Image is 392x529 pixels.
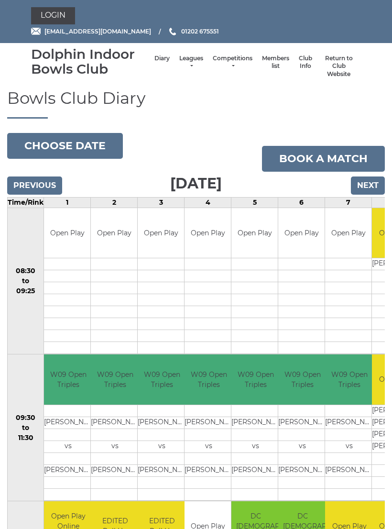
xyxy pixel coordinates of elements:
[231,441,280,452] td: vs
[185,197,231,208] td: 4
[31,28,41,35] img: Email
[322,55,356,78] a: Return to Club Website
[91,441,139,452] td: vs
[325,354,373,405] td: W09 Open Triples
[278,208,325,258] td: Open Play
[44,417,92,429] td: [PERSON_NAME]
[7,89,385,118] h1: Bowls Club Diary
[7,133,123,159] button: Choose date
[44,197,91,208] td: 1
[8,354,44,501] td: 09:30 to 11:30
[44,354,92,405] td: W09 Open Triples
[44,464,92,476] td: [PERSON_NAME]
[231,417,280,429] td: [PERSON_NAME]
[278,197,325,208] td: 6
[91,197,138,208] td: 2
[231,354,280,405] td: W09 Open Triples
[278,354,327,405] td: W09 Open Triples
[325,464,373,476] td: [PERSON_NAME]
[91,417,139,429] td: [PERSON_NAME]
[181,28,219,35] span: 01202 675551
[44,28,151,35] span: [EMAIL_ADDRESS][DOMAIN_NAME]
[299,55,312,70] a: Club Info
[213,55,252,70] a: Competitions
[8,197,44,208] td: Time/Rink
[31,27,151,36] a: Email [EMAIL_ADDRESS][DOMAIN_NAME]
[325,417,373,429] td: [PERSON_NAME]
[91,464,139,476] td: [PERSON_NAME]
[44,208,90,258] td: Open Play
[325,441,373,452] td: vs
[278,441,327,452] td: vs
[8,208,44,354] td: 08:30 to 09:25
[185,417,233,429] td: [PERSON_NAME]
[138,354,186,405] td: W09 Open Triples
[231,197,278,208] td: 5
[138,441,186,452] td: vs
[44,441,92,452] td: vs
[169,28,176,35] img: Phone us
[138,197,185,208] td: 3
[185,354,233,405] td: W09 Open Triples
[154,55,170,63] a: Diary
[325,197,372,208] td: 7
[325,208,371,258] td: Open Play
[91,354,139,405] td: W09 Open Triples
[351,176,385,195] input: Next
[91,208,137,258] td: Open Play
[138,464,186,476] td: [PERSON_NAME]
[31,7,75,24] a: Login
[185,441,233,452] td: vs
[262,146,385,172] a: Book a match
[185,464,233,476] td: [PERSON_NAME]
[278,464,327,476] td: [PERSON_NAME]
[138,417,186,429] td: [PERSON_NAME]
[278,417,327,429] td: [PERSON_NAME]
[262,55,289,70] a: Members list
[138,208,184,258] td: Open Play
[168,27,219,36] a: Phone us 01202 675551
[31,47,150,77] div: Dolphin Indoor Bowls Club
[7,176,62,195] input: Previous
[185,208,231,258] td: Open Play
[231,208,278,258] td: Open Play
[231,464,280,476] td: [PERSON_NAME]
[179,55,203,70] a: Leagues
